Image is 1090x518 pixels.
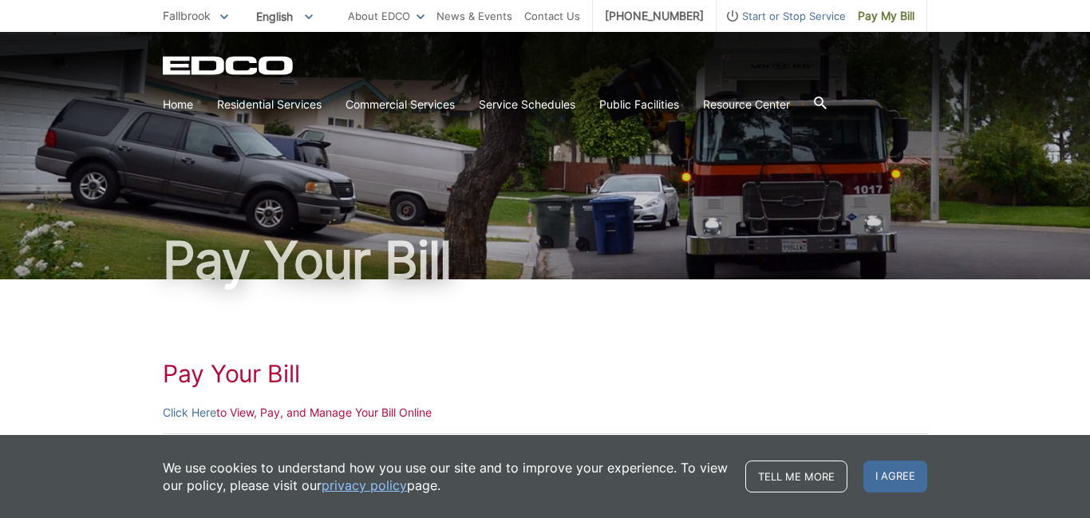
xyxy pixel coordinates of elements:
h1: Pay Your Bill [163,235,927,286]
a: Residential Services [217,96,322,113]
a: News & Events [436,7,512,25]
a: About EDCO [348,7,425,25]
a: Public Facilities [599,96,679,113]
a: Resource Center [703,96,790,113]
span: Pay My Bill [858,7,914,25]
a: EDCD logo. Return to the homepage. [163,56,295,75]
a: Home [163,96,193,113]
span: Fallbrook [163,9,211,22]
span: I agree [863,461,927,492]
a: Click Here [163,404,216,421]
a: Service Schedules [479,96,575,113]
a: Contact Us [524,7,580,25]
span: English [244,3,325,30]
p: to View, Pay, and Manage Your Bill Online [163,404,927,421]
h1: Pay Your Bill [163,359,927,388]
a: Commercial Services [346,96,455,113]
a: privacy policy [322,476,407,494]
a: Tell me more [745,461,847,492]
p: We use cookies to understand how you use our site and to improve your experience. To view our pol... [163,459,729,494]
